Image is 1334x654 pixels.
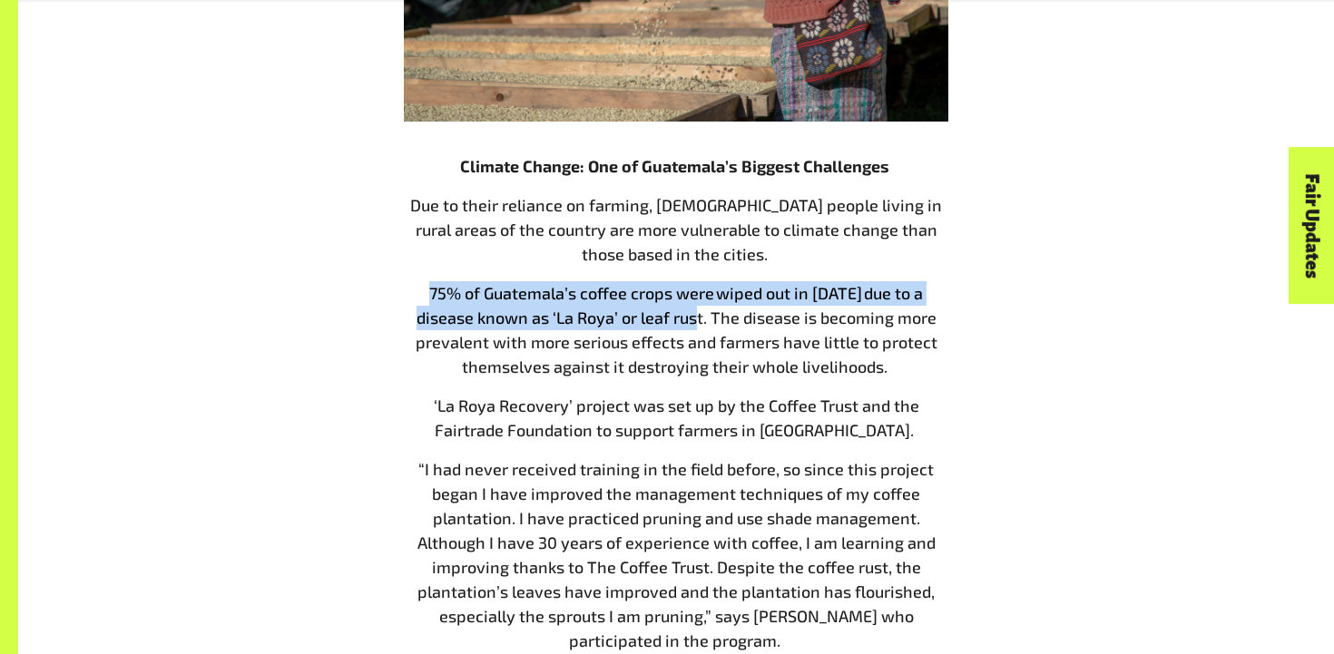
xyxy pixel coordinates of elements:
span: Due to their reliance on farming, [DEMOGRAPHIC_DATA] people living in rural areas of the country ... [410,195,942,264]
span: Climate Change: One of Guatemala’s Biggest Challenges [460,156,889,176]
span: “I had never received training in the field before, so since this project began I have improved t... [417,459,936,650]
span: ‘La Roya Recovery’ project was set up by the Coffee Trust and the Fairtrade Foundation to support... [434,395,919,440]
span: 75% of Guatemala’s coffee crops were wiped out in [DATE] due to a disease known as ‘La Roya’ or l... [416,283,937,376]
